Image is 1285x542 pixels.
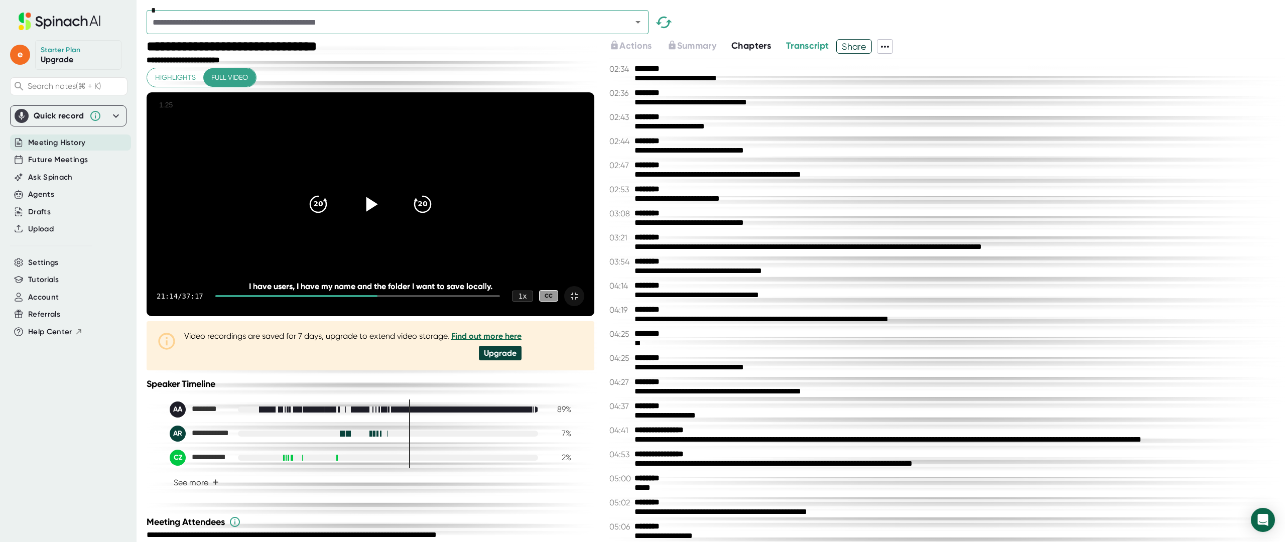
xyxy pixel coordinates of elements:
[28,154,88,166] button: Future Meetings
[34,111,84,121] div: Quick record
[28,274,59,286] button: Tutorials
[10,45,30,65] span: e
[147,516,597,528] div: Meeting Attendees
[609,233,632,242] span: 03:21
[731,39,771,53] button: Chapters
[539,290,558,302] div: CC
[609,426,632,435] span: 04:41
[609,474,632,483] span: 05:00
[512,291,533,302] div: 1 x
[28,326,83,338] button: Help Center
[836,39,872,54] button: Share
[203,68,256,87] button: Full video
[28,137,85,149] button: Meeting History
[170,450,230,466] div: Corey Zhong
[28,257,59,268] button: Settings
[184,331,522,341] div: Video recordings are saved for 7 days, upgrade to extend video storage.
[28,326,72,338] span: Help Center
[609,39,667,54] div: Upgrade to access
[28,189,54,200] button: Agents
[28,206,51,218] button: Drafts
[170,450,186,466] div: CZ
[619,40,652,51] span: Actions
[609,401,632,411] span: 04:37
[191,282,550,291] div: I have users, I have my name and the folder I want to save locally.
[609,185,632,194] span: 02:53
[546,429,571,438] div: 7 %
[546,404,571,414] div: 89 %
[609,522,632,531] span: 05:06
[41,46,81,55] div: Starter Plan
[609,257,632,266] span: 03:54
[609,329,632,339] span: 04:25
[786,40,829,51] span: Transcript
[786,39,829,53] button: Transcript
[155,71,196,84] span: Highlights
[609,64,632,74] span: 02:34
[667,39,716,53] button: Summary
[28,309,60,320] button: Referrals
[41,55,73,64] a: Upgrade
[609,450,632,459] span: 04:53
[211,71,248,84] span: Full video
[609,281,632,291] span: 04:14
[157,292,203,300] div: 21:14 / 37:17
[170,474,223,491] button: See more+
[170,426,230,442] div: Augustus Rex
[837,38,871,55] span: Share
[609,353,632,363] span: 04:25
[1251,508,1275,532] div: Open Intercom Messenger
[147,378,594,389] div: Speaker Timeline
[28,223,54,235] button: Upload
[212,478,219,486] span: +
[609,498,632,507] span: 05:02
[15,106,122,126] div: Quick record
[479,346,522,360] div: Upgrade
[609,137,632,146] span: 02:44
[609,377,632,387] span: 04:27
[170,426,186,442] div: AR
[170,401,230,418] div: Ali Ajam
[631,15,645,29] button: Open
[451,331,522,341] a: Find out more here
[147,68,204,87] button: Highlights
[667,39,731,54] div: Upgrade to access
[170,401,186,418] div: AA
[609,161,632,170] span: 02:47
[609,39,652,53] button: Actions
[677,40,716,51] span: Summary
[546,453,571,462] div: 2 %
[731,40,771,51] span: Chapters
[609,112,632,122] span: 02:43
[609,209,632,218] span: 03:08
[28,292,59,303] button: Account
[609,88,632,98] span: 02:36
[28,172,73,183] button: Ask Spinach
[28,81,101,91] span: Search notes (⌘ + K)
[609,305,632,315] span: 04:19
